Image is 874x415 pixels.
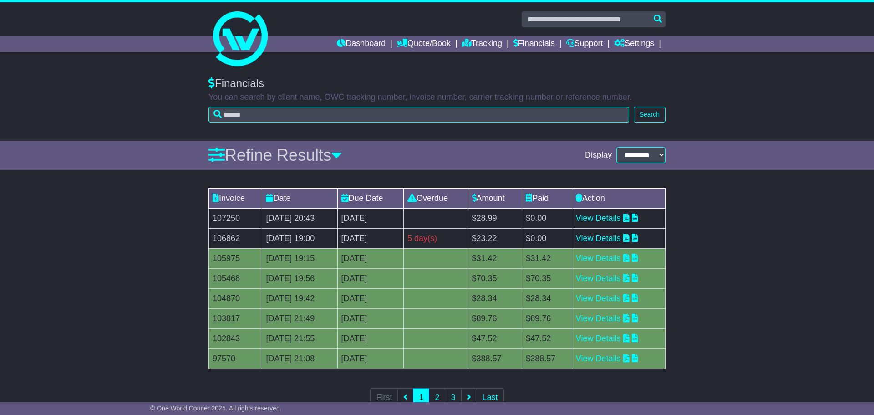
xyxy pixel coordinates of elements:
[468,308,522,328] td: $89.76
[522,348,572,369] td: $388.57
[522,268,572,288] td: $70.35
[404,188,468,208] td: Overdue
[576,294,621,303] a: View Details
[576,214,621,223] a: View Details
[585,150,612,160] span: Display
[468,288,522,308] td: $28.34
[397,36,451,52] a: Quote/Book
[208,77,666,90] div: Financials
[576,354,621,363] a: View Details
[209,208,262,228] td: 107250
[208,92,666,102] p: You can search by client name, OWC tracking number, invoice number, carrier tracking number or re...
[209,328,262,348] td: 102843
[468,348,522,369] td: $388.57
[576,274,621,283] a: View Details
[468,328,522,348] td: $47.52
[576,314,621,323] a: View Details
[522,188,572,208] td: Paid
[337,248,403,268] td: [DATE]
[262,188,337,208] td: Date
[209,288,262,308] td: 104870
[445,388,461,407] a: 3
[337,228,403,248] td: [DATE]
[522,308,572,328] td: $89.76
[262,288,337,308] td: [DATE] 19:42
[522,328,572,348] td: $47.52
[468,268,522,288] td: $70.35
[429,388,445,407] a: 2
[468,248,522,268] td: $31.42
[522,248,572,268] td: $31.42
[262,268,337,288] td: [DATE] 19:56
[468,188,522,208] td: Amount
[337,308,403,328] td: [DATE]
[337,348,403,369] td: [DATE]
[576,254,621,263] a: View Details
[468,208,522,228] td: $28.99
[209,268,262,288] td: 105468
[262,228,337,248] td: [DATE] 19:00
[262,348,337,369] td: [DATE] 21:08
[468,228,522,248] td: $23.22
[337,288,403,308] td: [DATE]
[262,248,337,268] td: [DATE] 19:15
[337,36,386,52] a: Dashboard
[209,308,262,328] td: 103817
[337,268,403,288] td: [DATE]
[462,36,502,52] a: Tracking
[150,405,282,412] span: © One World Courier 2025. All rights reserved.
[413,388,429,407] a: 1
[209,228,262,248] td: 106862
[337,188,403,208] td: Due Date
[614,36,654,52] a: Settings
[337,328,403,348] td: [DATE]
[208,146,342,164] a: Refine Results
[262,208,337,228] td: [DATE] 20:43
[209,248,262,268] td: 105975
[522,208,572,228] td: $0.00
[337,208,403,228] td: [DATE]
[566,36,603,52] a: Support
[513,36,555,52] a: Financials
[407,232,464,245] div: 5 day(s)
[522,228,572,248] td: $0.00
[572,188,665,208] td: Action
[209,188,262,208] td: Invoice
[262,308,337,328] td: [DATE] 21:49
[262,328,337,348] td: [DATE] 21:55
[634,107,666,123] button: Search
[576,234,621,243] a: View Details
[477,388,504,407] a: Last
[576,334,621,343] a: View Details
[522,288,572,308] td: $28.34
[209,348,262,369] td: 97570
